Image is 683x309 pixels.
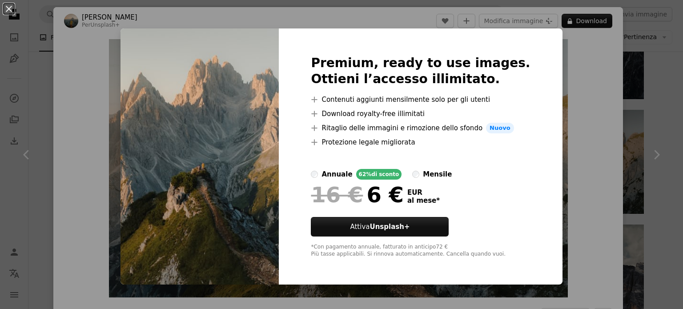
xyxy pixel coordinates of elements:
[311,108,530,119] li: Download royalty-free illimitati
[370,223,410,231] strong: Unsplash+
[486,123,514,133] span: Nuovo
[311,123,530,133] li: Ritaglio delle immagini e rimozione dello sfondo
[311,217,449,237] button: AttivaUnsplash+
[311,137,530,148] li: Protezione legale migliorata
[423,169,452,180] div: mensile
[121,28,279,285] img: premium_photo-1724175868152-9a3aa19d5cbf
[407,197,440,205] span: al mese *
[311,183,403,206] div: 6 €
[311,183,363,206] span: 16 €
[311,94,530,105] li: Contenuti aggiunti mensilmente solo per gli utenti
[311,55,530,87] h2: Premium, ready to use images. Ottieni l’accesso illimitato.
[311,244,530,258] div: *Con pagamento annuale, fatturato in anticipo 72 € Più tasse applicabili. Si rinnova automaticame...
[321,169,352,180] div: annuale
[311,171,318,178] input: annuale62%di sconto
[356,169,402,180] div: 62% di sconto
[412,171,419,178] input: mensile
[407,189,440,197] span: EUR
